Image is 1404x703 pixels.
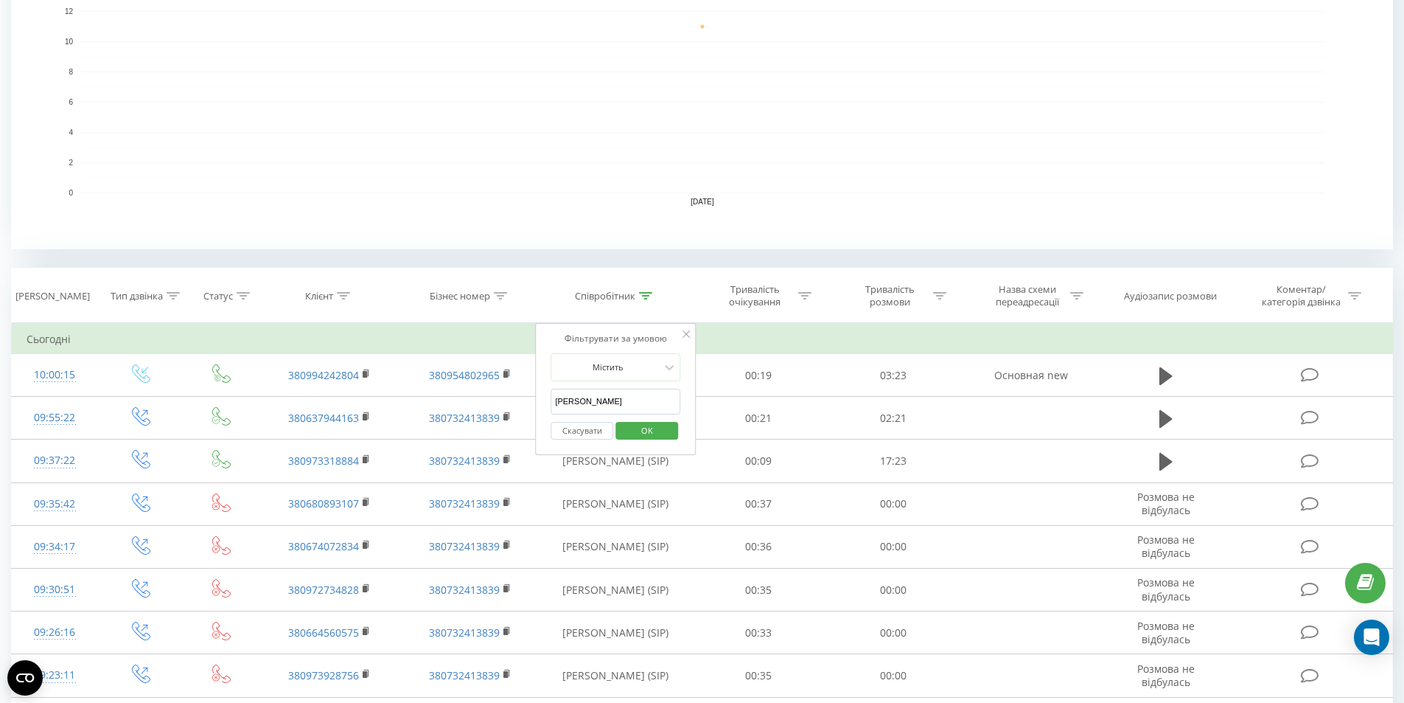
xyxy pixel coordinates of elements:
[691,482,826,525] td: 00:37
[826,612,961,654] td: 00:00
[1137,619,1195,646] span: Розмова не відбулась
[615,422,678,440] button: OK
[15,290,90,302] div: [PERSON_NAME]
[69,68,73,76] text: 8
[288,411,359,425] a: 380637944163
[65,38,74,46] text: 10
[540,654,691,697] td: [PERSON_NAME] (SIP)
[691,397,826,440] td: 00:21
[826,482,961,525] td: 00:00
[288,539,359,553] a: 380674072834
[27,533,83,561] div: 09:34:17
[691,354,826,397] td: 00:19
[27,404,83,432] div: 09:55:22
[27,361,83,389] div: 10:00:15
[1258,283,1344,308] div: Коментар/категорія дзвінка
[429,368,500,382] a: 380954802965
[429,583,500,597] a: 380732413839
[691,569,826,612] td: 00:35
[826,440,961,482] td: 17:23
[288,496,359,510] a: 380680893107
[575,290,635,302] div: Співробітник
[1137,490,1195,517] span: Розмова не відбулась
[429,496,500,510] a: 380732413839
[288,626,359,640] a: 380664560575
[429,626,500,640] a: 380732413839
[429,454,500,468] a: 380732413839
[988,283,1066,308] div: Назва схеми переадресації
[69,128,73,136] text: 4
[203,290,233,302] div: Статус
[551,331,680,346] div: Фільтрувати за умовою
[826,397,961,440] td: 02:21
[1137,533,1195,560] span: Розмова не відбулась
[826,654,961,697] td: 00:00
[691,654,826,697] td: 00:35
[7,660,43,696] button: Open CMP widget
[540,482,691,525] td: [PERSON_NAME] (SIP)
[1124,290,1217,302] div: Аудіозапис розмови
[288,454,359,468] a: 380973318884
[540,440,691,482] td: [PERSON_NAME] (SIP)
[1354,620,1389,655] div: Open Intercom Messenger
[288,368,359,382] a: 380994242804
[826,569,961,612] td: 00:00
[551,389,680,415] input: Введіть значення
[1137,662,1195,689] span: Розмова не відбулась
[540,612,691,654] td: [PERSON_NAME] (SIP)
[851,283,929,308] div: Тривалість розмови
[69,189,73,197] text: 0
[111,290,163,302] div: Тип дзвінка
[626,419,668,442] span: OK
[540,569,691,612] td: [PERSON_NAME] (SIP)
[288,583,359,597] a: 380972734828
[540,525,691,568] td: [PERSON_NAME] (SIP)
[429,668,500,682] a: 380732413839
[27,446,83,475] div: 09:37:22
[288,668,359,682] a: 380973928756
[826,354,961,397] td: 03:23
[691,525,826,568] td: 00:36
[691,198,714,206] text: [DATE]
[65,7,74,15] text: 12
[429,539,500,553] a: 380732413839
[716,283,794,308] div: Тривалість очікування
[305,290,333,302] div: Клієнт
[1137,575,1195,603] span: Розмова не відбулась
[691,612,826,654] td: 00:33
[826,525,961,568] td: 00:00
[551,422,613,440] button: Скасувати
[691,440,826,482] td: 00:09
[430,290,490,302] div: Бізнес номер
[27,490,83,519] div: 09:35:42
[69,98,73,106] text: 6
[27,575,83,604] div: 09:30:51
[27,661,83,690] div: 09:23:11
[960,354,1100,397] td: Основная new
[69,159,73,167] text: 2
[12,325,1393,354] td: Сьогодні
[27,618,83,647] div: 09:26:16
[429,411,500,425] a: 380732413839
